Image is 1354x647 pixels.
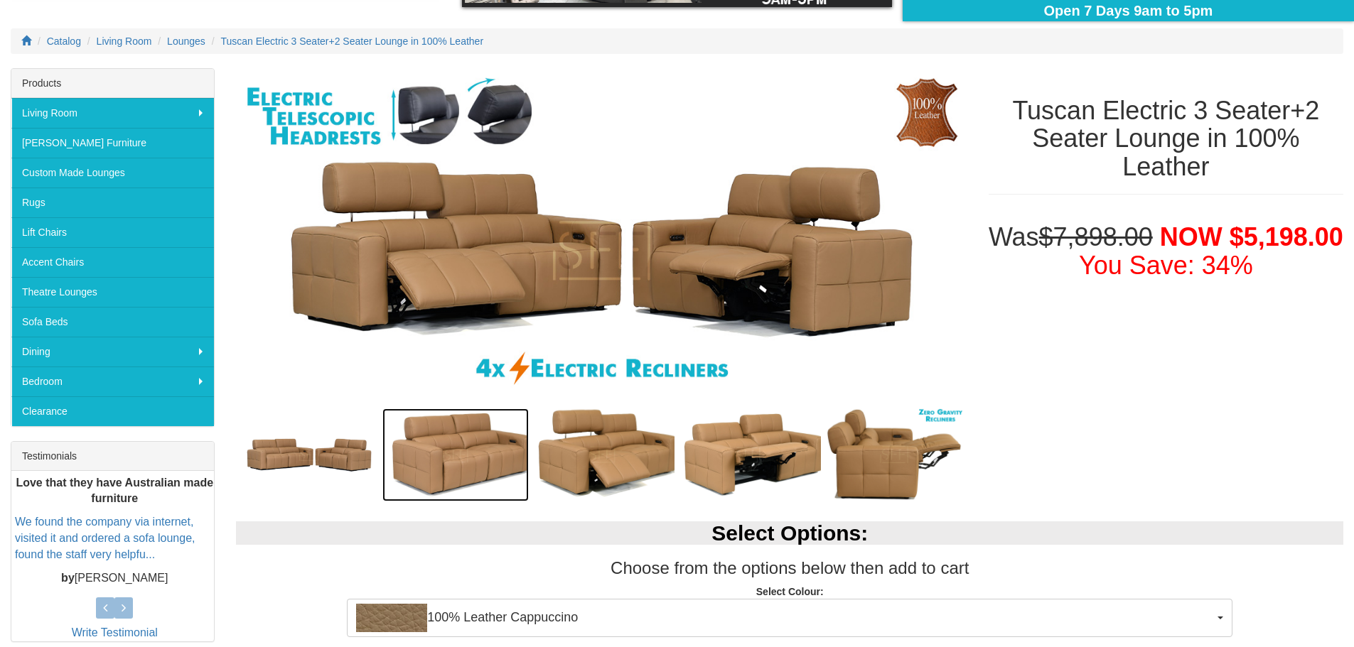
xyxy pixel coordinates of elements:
a: [PERSON_NAME] Furniture [11,128,214,158]
h1: Was [989,223,1343,279]
h1: Tuscan Electric 3 Seater+2 Seater Lounge in 100% Leather [989,97,1343,181]
a: Catalog [47,36,81,47]
strong: Select Colour: [756,586,824,597]
a: Rugs [11,187,214,217]
a: Custom Made Lounges [11,158,214,187]
b: Select Options: [711,521,868,545]
img: 100% Leather Cappuccino [356,604,427,632]
del: $7,898.00 [1039,222,1153,251]
span: NOW $5,198.00 [1160,222,1343,251]
div: Testimonials [11,442,214,471]
p: [PERSON_NAME] [15,570,214,587]
a: We found the company via internet, visited it and ordered a sofa lounge, found the staff very hel... [15,516,195,561]
a: Lounges [167,36,205,47]
div: Products [11,69,214,98]
span: 100% Leather Cappuccino [356,604,1214,632]
a: Dining [11,337,214,366]
font: You Save: 34% [1079,251,1253,280]
a: Lift Chairs [11,217,214,247]
a: Clearance [11,396,214,426]
a: Sofa Beds [11,307,214,337]
button: 100% Leather Cappuccino100% Leather Cappuccino [347,599,1232,637]
a: Write Testimonial [72,626,158,638]
a: Living Room [97,36,152,47]
a: Theatre Lounges [11,277,214,307]
a: Living Room [11,98,214,128]
a: Tuscan Electric 3 Seater+2 Seater Lounge in 100% Leather [221,36,484,47]
a: Accent Chairs [11,247,214,277]
h3: Choose from the options below then add to cart [236,559,1343,577]
b: Love that they have Australian made furniture [16,477,213,505]
a: Bedroom [11,366,214,396]
b: by [61,572,75,584]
